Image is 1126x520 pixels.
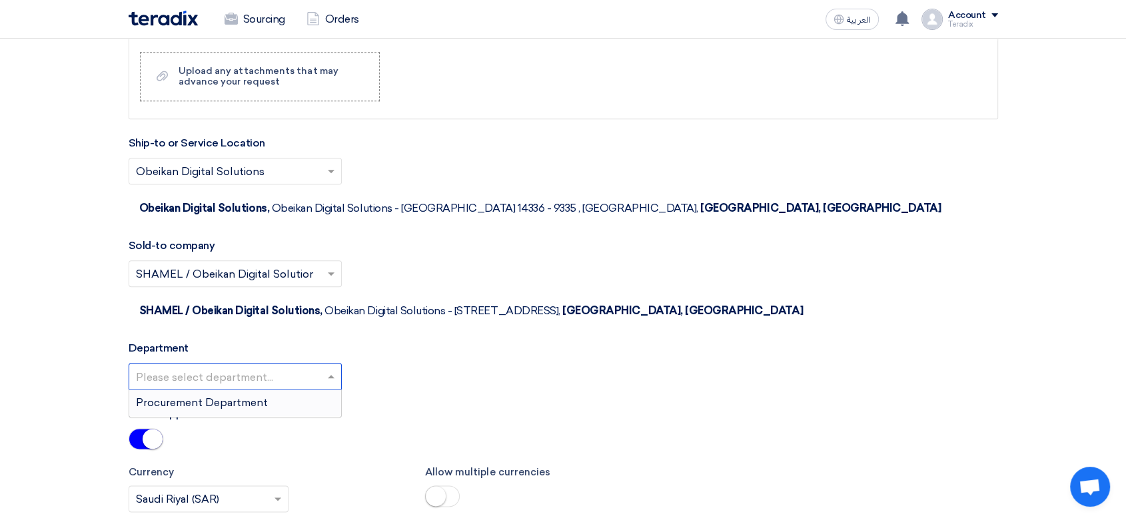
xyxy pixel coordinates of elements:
div: Upload any attachments that may advance your request [179,66,366,87]
span: Obeikan Digital Solutions - [STREET_ADDRESS], [324,304,560,317]
button: العربية [826,9,879,30]
span: SHAMEL / Obeikan Digital Solutions, [139,304,322,317]
span: العربية [847,15,871,25]
a: Sourcing [214,5,296,34]
span: [GEOGRAPHIC_DATA], [GEOGRAPHIC_DATA] [700,202,941,214]
img: Teradix logo [129,11,198,26]
span: [GEOGRAPHIC_DATA], [GEOGRAPHIC_DATA] [562,304,803,317]
a: Orders [296,5,370,34]
label: Sold-to company [129,238,215,254]
span: Obeikan Digital Solutions - [GEOGRAPHIC_DATA] 14336 - 9335 , [GEOGRAPHIC_DATA], [272,202,698,214]
label: Department [129,340,189,356]
div: Teradix [948,21,998,28]
span: Obeikan Digital Solutions, [139,202,270,214]
img: profile_test.png [921,9,943,30]
label: Ship-to or Service Location [129,135,265,151]
label: Currency [129,465,405,480]
label: Allow multiple currencies [425,465,702,480]
span: Procurement Department [136,396,268,409]
div: Account [948,10,986,21]
div: Open chat [1070,467,1110,507]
